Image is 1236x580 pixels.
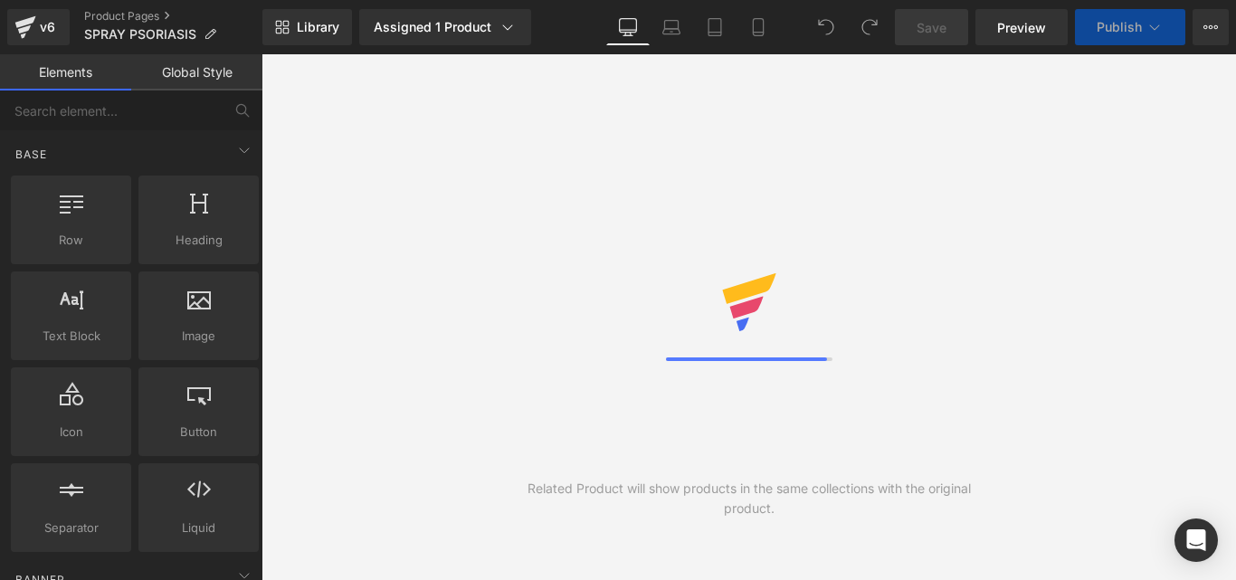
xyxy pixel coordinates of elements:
[262,9,352,45] a: New Library
[650,9,693,45] a: Laptop
[144,327,253,346] span: Image
[297,19,339,35] span: Library
[144,231,253,250] span: Heading
[131,54,262,90] a: Global Style
[14,146,49,163] span: Base
[606,9,650,45] a: Desktop
[505,479,993,518] div: Related Product will show products in the same collections with the original product.
[1075,9,1185,45] button: Publish
[16,231,126,250] span: Row
[851,9,888,45] button: Redo
[16,327,126,346] span: Text Block
[144,423,253,442] span: Button
[693,9,737,45] a: Tablet
[16,423,126,442] span: Icon
[975,9,1068,45] a: Preview
[997,18,1046,37] span: Preview
[1097,20,1142,34] span: Publish
[1174,518,1218,562] div: Open Intercom Messenger
[808,9,844,45] button: Undo
[84,27,196,42] span: SPRAY PSORIASIS
[84,9,262,24] a: Product Pages
[374,18,517,36] div: Assigned 1 Product
[737,9,780,45] a: Mobile
[16,518,126,537] span: Separator
[36,15,59,39] div: v6
[917,18,946,37] span: Save
[7,9,70,45] a: v6
[144,518,253,537] span: Liquid
[1193,9,1229,45] button: More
